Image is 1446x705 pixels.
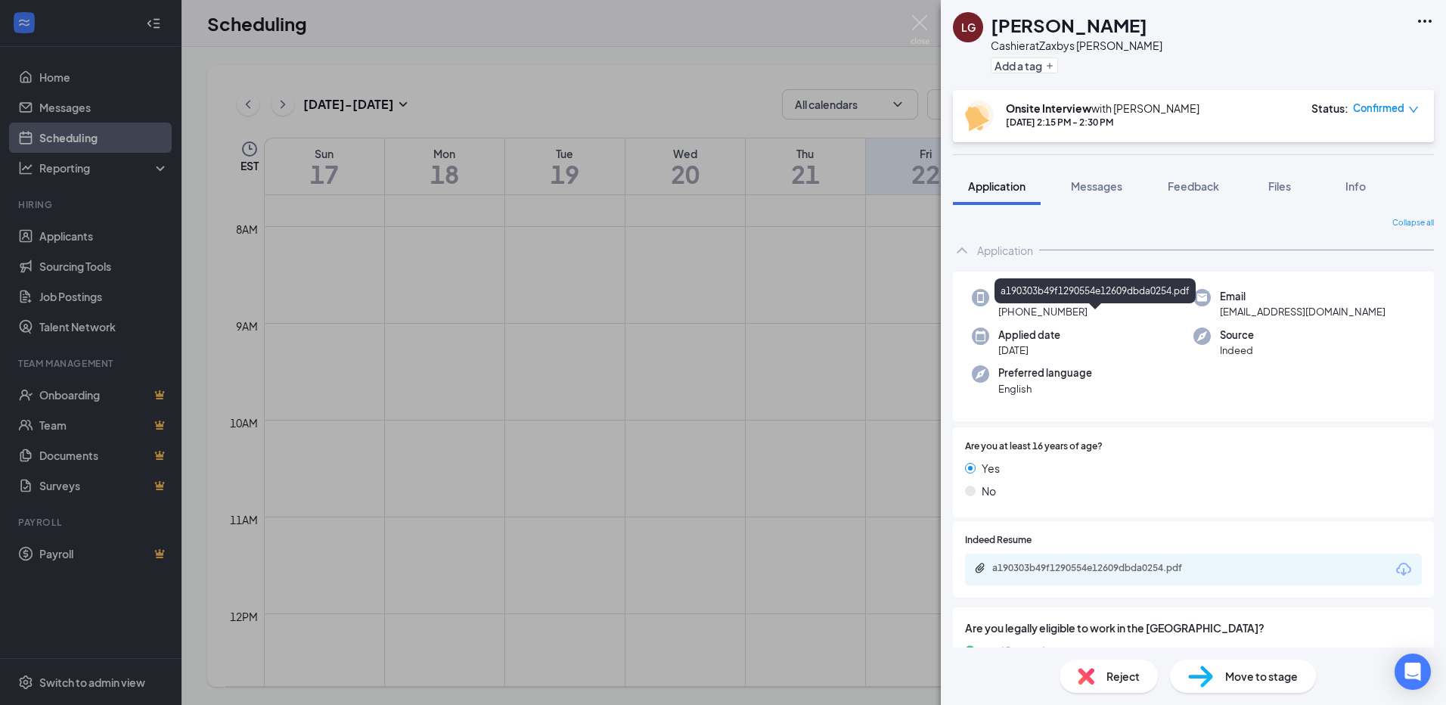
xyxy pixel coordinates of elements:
b: Onsite Interview [1006,101,1091,115]
div: [DATE] 2:15 PM - 2:30 PM [1006,116,1199,129]
svg: Ellipses [1416,12,1434,30]
span: Messages [1071,179,1122,193]
span: [EMAIL_ADDRESS][DOMAIN_NAME] [1220,304,1385,319]
span: Reject [1106,668,1140,685]
span: yes (Correct) [981,642,1046,659]
svg: Download [1395,561,1413,579]
div: LG [961,20,976,35]
span: [PHONE_NUMBER] [998,304,1088,319]
span: Are you legally eligible to work in the [GEOGRAPHIC_DATA]? [965,620,1422,636]
div: a190303b49f1290554e12609dbda0254.pdf [992,562,1204,574]
span: [DATE] [998,343,1060,358]
span: English [998,381,1092,396]
span: Application [968,179,1026,193]
svg: Paperclip [974,562,986,574]
span: Move to stage [1225,668,1298,685]
span: Email [1220,289,1385,304]
span: Are you at least 16 years of age? [965,439,1103,454]
div: Cashier at Zaxbys [PERSON_NAME] [991,38,1162,53]
span: Info [1345,179,1366,193]
h1: [PERSON_NAME] [991,12,1147,38]
div: a190303b49f1290554e12609dbda0254.pdf [995,278,1196,303]
svg: Plus [1045,61,1054,70]
a: Paperclipa190303b49f1290554e12609dbda0254.pdf [974,562,1219,576]
div: Application [977,243,1033,258]
div: with [PERSON_NAME] [1006,101,1199,116]
span: Feedback [1168,179,1219,193]
span: Preferred language [998,365,1092,380]
button: PlusAdd a tag [991,57,1058,73]
div: Status : [1311,101,1348,116]
span: Source [1220,328,1254,343]
span: Indeed Resume [965,533,1032,548]
span: No [982,483,996,499]
span: Files [1268,179,1291,193]
svg: ChevronUp [953,241,971,259]
span: Indeed [1220,343,1254,358]
span: Collapse all [1392,217,1434,229]
span: Confirmed [1353,101,1404,116]
div: Open Intercom Messenger [1395,654,1431,690]
span: Yes [982,460,1000,477]
span: Applied date [998,328,1060,343]
span: down [1408,104,1419,115]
